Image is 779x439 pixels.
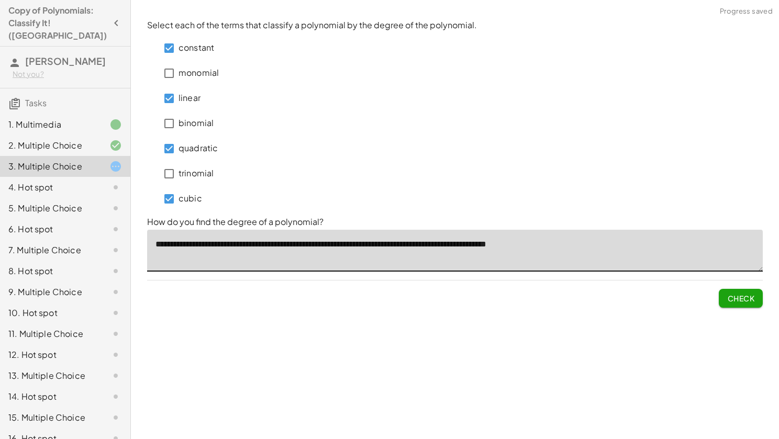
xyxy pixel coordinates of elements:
button: Check [719,289,763,308]
i: Task not started. [109,244,122,256]
div: 8. Hot spot [8,265,93,277]
span: Tasks [25,97,47,108]
div: 14. Hot spot [8,390,93,403]
span: [PERSON_NAME] [25,55,106,67]
div: 15. Multiple Choice [8,411,93,424]
div: 11. Multiple Choice [8,328,93,340]
i: Task not started. [109,202,122,215]
i: Task not started. [109,286,122,298]
p: Select each of the terms that classify a polynomial by the degree of the polynomial. [147,19,763,31]
div: 6. Hot spot [8,223,93,235]
span: Progress saved [720,6,773,17]
div: 3. Multiple Choice [8,160,93,173]
div: 2. Multiple Choice [8,139,93,152]
p: How do you find the degree of a polynomial? [147,216,763,228]
div: 4. Hot spot [8,181,93,194]
div: 9. Multiple Choice [8,286,93,298]
p: constant [179,42,214,54]
i: Task not started. [109,369,122,382]
div: 7. Multiple Choice [8,244,93,256]
i: Task not started. [109,390,122,403]
div: 12. Hot spot [8,348,93,361]
p: trinomial [179,167,214,179]
div: 1. Multimedia [8,118,93,131]
i: Task started. [109,160,122,173]
i: Task not started. [109,328,122,340]
p: monomial [179,67,219,79]
i: Task finished and correct. [109,139,122,152]
p: cubic [179,193,202,205]
span: Check [727,294,754,303]
i: Task not started. [109,265,122,277]
div: 5. Multiple Choice [8,202,93,215]
p: quadratic [179,142,218,154]
i: Task not started. [109,411,122,424]
div: Not you? [13,69,122,80]
i: Task not started. [109,348,122,361]
p: binomial [179,117,214,129]
i: Task finished. [109,118,122,131]
div: 13. Multiple Choice [8,369,93,382]
i: Task not started. [109,181,122,194]
div: 10. Hot spot [8,307,93,319]
i: Task not started. [109,307,122,319]
p: linear [179,92,201,104]
h4: Copy of Polynomials: Classify It! ([GEOGRAPHIC_DATA]) [8,4,107,42]
i: Task not started. [109,223,122,235]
